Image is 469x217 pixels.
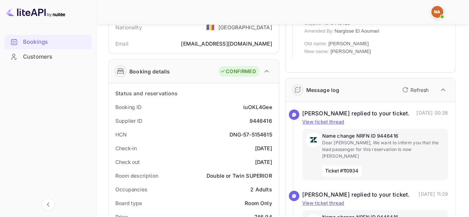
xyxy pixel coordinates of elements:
img: Nargisse El Aoumari [431,6,443,18]
div: Booking ID [115,103,142,111]
img: LiteAPI logo [6,6,65,18]
img: AwvSTEc2VUhQAAAAAElFTkSuQmCC [306,132,321,147]
p: View ticket thread [302,118,448,126]
div: iuOKL4Gee [243,103,272,111]
div: [DATE] [255,144,272,152]
div: Booking details [129,68,170,75]
div: [EMAIL_ADDRESS][DOMAIN_NAME] [181,40,272,47]
div: Check out [115,158,140,166]
div: Status and reservations [115,89,178,97]
div: Email [115,40,128,47]
span: New name : [304,49,331,54]
div: Message log [306,86,340,94]
div: Bookings [23,38,88,46]
div: Check-in [115,144,137,152]
div: DNG-57-5154615 [229,131,272,138]
p: [DATE] 00:38 [416,109,448,118]
p: Refresh [410,86,429,94]
div: [DATE] 09:24 [420,9,449,59]
div: Nationality [115,23,142,31]
div: Room Only [245,199,272,207]
div: Board type [115,199,142,207]
div: Room description [115,172,158,180]
p: [DATE] 11:29 [419,191,448,199]
button: Refresh [398,84,432,96]
p: Dear [PERSON_NAME], We want to inform you that the lead passenger for this reservation is now [PE... [322,139,445,160]
span: Old name : [304,41,328,46]
div: [DATE] [255,158,272,166]
div: Customers [4,50,92,64]
p: View ticket thread [302,200,448,207]
button: Collapse navigation [42,198,55,211]
p: Name change NRFN ID 9446416 [322,132,445,140]
div: 9446416 [249,117,272,125]
span: United States [206,20,215,34]
span: Amended By: [304,27,334,35]
span: [PERSON_NAME] [328,41,369,46]
div: [GEOGRAPHIC_DATA] [218,23,272,31]
div: Customers [23,53,88,61]
div: HCN [115,131,127,138]
a: Bookings [4,35,92,49]
span: [PERSON_NAME] [330,49,371,54]
div: 2 Adults [250,185,272,193]
div: Occupancies [115,185,148,193]
div: Supplier ID [115,117,142,125]
div: [PERSON_NAME] replied to your ticket. [302,109,410,118]
div: [PERSON_NAME] replied to your ticket. [302,191,410,199]
span: Ticket #110934 [322,165,362,177]
div: Double or Twin SUPERIOR [207,172,272,180]
span: Nargisse El Aoumari [334,27,379,35]
a: Customers [4,50,92,63]
div: CONFIRMED [220,68,255,75]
